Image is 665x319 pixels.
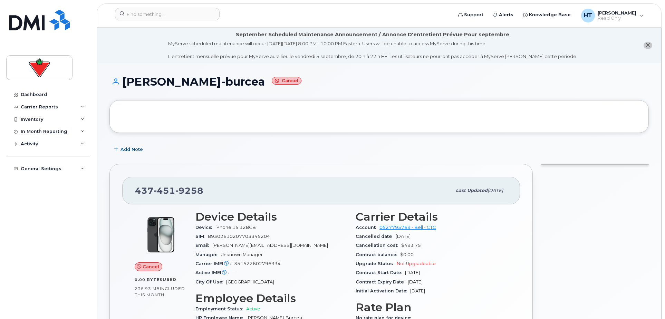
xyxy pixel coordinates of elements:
[379,225,436,230] a: 0527795769 - Bell - CTC
[154,185,175,196] span: 451
[168,40,577,60] div: MyServe scheduled maintenance will occur [DATE][DATE] 8:00 PM - 10:00 PM Eastern. Users will be u...
[195,270,232,275] span: Active IMEI
[121,146,143,153] span: Add Note
[195,243,212,248] span: Email
[408,279,423,284] span: [DATE]
[175,185,203,196] span: 9258
[456,188,488,193] span: Last updated
[226,279,274,284] span: [GEOGRAPHIC_DATA]
[195,279,226,284] span: City Of Use
[410,288,425,293] span: [DATE]
[208,234,270,239] span: 89302610207703345204
[195,292,347,304] h3: Employee Details
[163,277,176,282] span: used
[356,270,405,275] span: Contract Start Date
[644,42,652,49] button: close notification
[356,211,508,223] h3: Carrier Details
[356,234,396,239] span: Cancelled date
[195,306,246,311] span: Employment Status
[397,261,436,266] span: Not Upgradeable
[140,214,182,255] img: iPhone_15_Black.png
[195,225,215,230] span: Device
[356,252,400,257] span: Contract balance
[195,234,208,239] span: SIM
[109,76,649,88] h1: [PERSON_NAME]-burcea
[212,243,328,248] span: [PERSON_NAME][EMAIL_ADDRESS][DOMAIN_NAME]
[356,261,397,266] span: Upgrade Status
[356,301,508,313] h3: Rate Plan
[215,225,256,230] span: iPhone 15 128GB
[246,306,260,311] span: Active
[401,243,421,248] span: $493.75
[272,77,301,85] small: Cancel
[109,143,149,156] button: Add Note
[356,225,379,230] span: Account
[195,261,234,266] span: Carrier IMEI
[232,270,237,275] span: —
[356,288,410,293] span: Initial Activation Date
[356,243,401,248] span: Cancellation cost
[195,211,347,223] h3: Device Details
[400,252,414,257] span: $0.00
[396,234,411,239] span: [DATE]
[488,188,503,193] span: [DATE]
[234,261,281,266] span: 351522602796334
[143,263,159,270] span: Cancel
[195,252,221,257] span: Manager
[356,279,408,284] span: Contract Expiry Date
[236,31,509,38] div: September Scheduled Maintenance Announcement / Annonce D'entretient Prévue Pour septembre
[135,277,163,282] span: 0.00 Bytes
[135,185,203,196] span: 437
[405,270,420,275] span: [DATE]
[135,286,185,297] span: included this month
[135,286,160,291] span: 238.93 MB
[221,252,263,257] span: Unknown Manager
